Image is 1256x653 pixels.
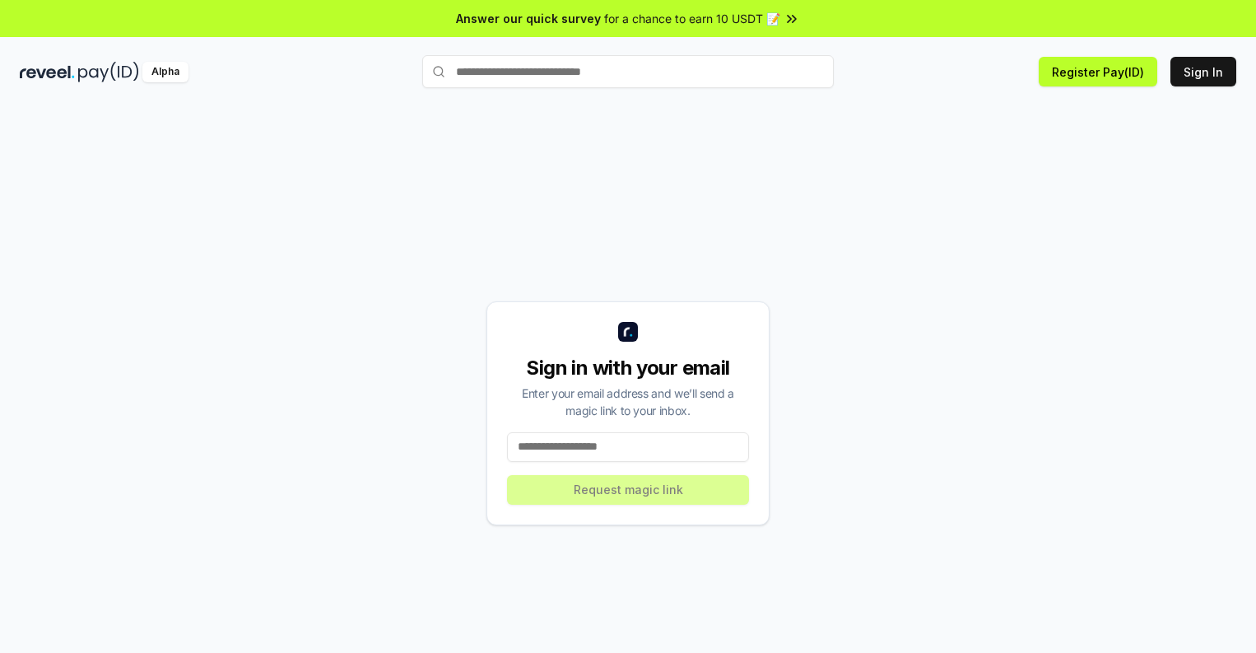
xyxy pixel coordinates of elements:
div: Enter your email address and we’ll send a magic link to your inbox. [507,385,749,419]
span: for a chance to earn 10 USDT 📝 [604,10,780,27]
button: Register Pay(ID) [1039,57,1157,86]
div: Alpha [142,62,188,82]
img: logo_small [618,322,638,342]
span: Answer our quick survey [456,10,601,27]
div: Sign in with your email [507,355,749,381]
button: Sign In [1170,57,1236,86]
img: pay_id [78,62,139,82]
img: reveel_dark [20,62,75,82]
